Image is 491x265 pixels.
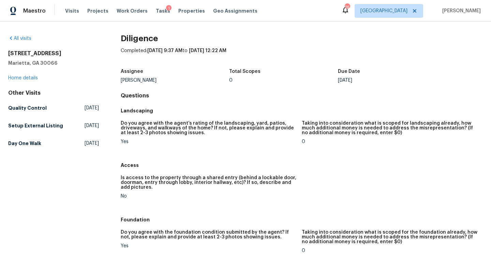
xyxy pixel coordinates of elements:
[302,248,477,253] div: 0
[8,120,99,132] a: Setup External Listing[DATE]
[189,48,226,53] span: [DATE] 12:22 AM
[121,244,296,248] div: Yes
[121,175,296,190] h5: Is access to the property through a shared entry (behind a lockable door, doorman, entry through ...
[147,48,182,53] span: [DATE] 9:37 AM
[121,216,483,223] h5: Foundation
[8,102,99,114] a: Quality Control[DATE]
[178,7,205,14] span: Properties
[121,107,483,114] h5: Landscaping
[8,140,41,147] h5: Day One Walk
[338,78,447,83] div: [DATE]
[121,194,296,199] div: No
[65,7,79,14] span: Visits
[8,137,99,150] a: Day One Walk[DATE]
[8,90,99,96] div: Other Visits
[8,105,47,111] h5: Quality Control
[23,7,46,14] span: Maestro
[166,5,172,12] div: 1
[121,47,483,65] div: Completed: to
[8,50,99,57] h2: [STREET_ADDRESS]
[121,162,483,169] h5: Access
[338,69,360,74] h5: Due Date
[345,4,349,11] div: 76
[87,7,108,14] span: Projects
[8,36,31,41] a: All visits
[229,78,338,83] div: 0
[229,69,261,74] h5: Total Scopes
[85,122,99,129] span: [DATE]
[121,92,483,99] h4: Questions
[121,69,143,74] h5: Assignee
[121,78,229,83] div: [PERSON_NAME]
[302,139,477,144] div: 0
[213,7,257,14] span: Geo Assignments
[8,122,63,129] h5: Setup External Listing
[121,230,296,239] h5: Do you agree with the foundation condition submitted by the agent? If not, please explain and pro...
[85,105,99,111] span: [DATE]
[121,35,483,42] h2: Diligence
[302,121,477,135] h5: Taking into consideration what is scoped for landscaping already, how much additional money is ne...
[440,7,481,14] span: [PERSON_NAME]
[121,139,296,144] div: Yes
[360,7,407,14] span: [GEOGRAPHIC_DATA]
[85,140,99,147] span: [DATE]
[302,230,477,244] h5: Taking into consideration what is scoped for the foundation already, how much additional money is...
[8,60,99,66] h5: Marietta, GA 30066
[121,121,296,135] h5: Do you agree with the agent’s rating of the landscaping, yard, patios, driveways, and walkways of...
[117,7,148,14] span: Work Orders
[8,76,38,80] a: Home details
[156,9,170,13] span: Tasks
